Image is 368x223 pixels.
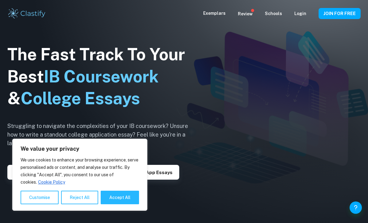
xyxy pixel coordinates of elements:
a: Schools [265,11,282,16]
a: Login [294,11,306,16]
div: We value your privacy [12,139,147,211]
button: Help and Feedback [350,201,362,214]
h1: The Fast Track To Your Best & [7,43,198,110]
p: We value your privacy [21,145,139,153]
button: Reject All [61,191,98,204]
img: Clastify logo [7,7,46,20]
button: JOIN FOR FREE [319,8,361,19]
h6: Struggling to navigate the complexities of your IB coursework? Unsure how to write a standout col... [7,122,198,148]
button: Customise [21,191,59,204]
a: Explore IAs [7,169,47,175]
button: Explore IAs [7,165,47,180]
p: Exemplars [203,10,226,17]
span: College Essays [21,89,140,108]
p: We use cookies to enhance your browsing experience, serve personalised ads or content, and analys... [21,156,139,186]
button: Accept All [101,191,139,204]
p: Review [238,10,253,17]
a: Cookie Policy [38,179,65,185]
span: IB Coursework [44,67,159,86]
